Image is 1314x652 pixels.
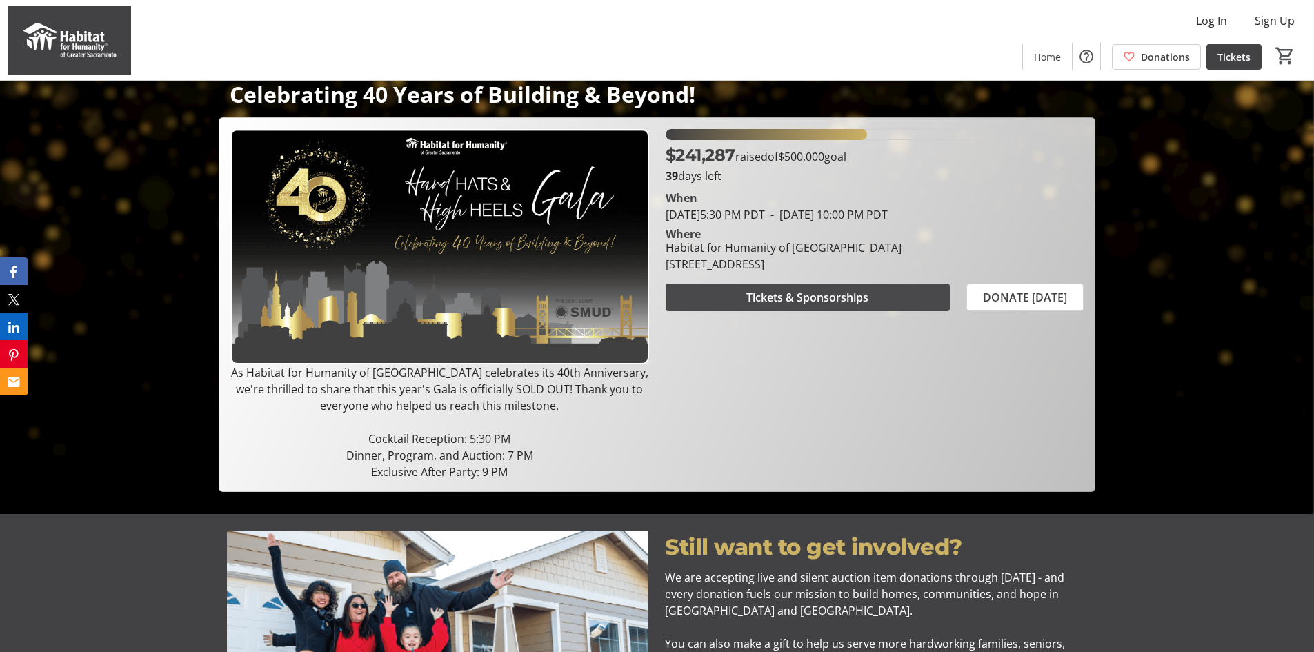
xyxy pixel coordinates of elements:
[666,239,902,256] div: Habitat for Humanity of [GEOGRAPHIC_DATA]
[966,284,1084,311] button: DONATE [DATE]
[230,364,648,414] p: As Habitat for Humanity of [GEOGRAPHIC_DATA] celebrates its 40th Anniversary, we're thrilled to s...
[666,143,846,168] p: raised of goal
[665,533,962,560] strong: Still want to get involved?
[665,570,1064,618] span: We are accepting live and silent auction item donations through [DATE] - and every donation fuels...
[1185,10,1238,32] button: Log In
[1073,43,1100,70] button: Help
[1244,10,1306,32] button: Sign Up
[1273,43,1297,68] button: Cart
[1023,44,1072,70] a: Home
[666,190,697,206] div: When
[746,289,868,306] span: Tickets & Sponsorships
[983,289,1067,306] span: DONATE [DATE]
[1206,44,1262,70] a: Tickets
[666,168,1084,184] p: days left
[1034,50,1061,64] span: Home
[230,431,648,447] p: Cocktail Reception: 5:30 PM
[666,284,950,311] button: Tickets & Sponsorships
[765,207,888,222] span: [DATE] 10:00 PM PDT
[778,149,824,164] span: $500,000
[230,447,648,464] p: Dinner, Program, and Auction: 7 PM
[230,129,648,364] img: Campaign CTA Media Photo
[666,256,902,273] div: [STREET_ADDRESS]
[666,207,765,222] span: [DATE] 5:30 PM PDT
[1217,50,1251,64] span: Tickets
[230,464,648,480] p: Exclusive After Party: 9 PM
[1141,50,1190,64] span: Donations
[666,145,735,165] span: $241,287
[765,207,779,222] span: -
[1255,12,1295,29] span: Sign Up
[8,6,131,75] img: Habitat for Humanity of Greater Sacramento's Logo
[666,168,678,184] span: 39
[666,228,701,239] div: Where
[1112,44,1201,70] a: Donations
[666,129,1084,140] div: 48.257438% of fundraising goal reached
[1196,12,1227,29] span: Log In
[230,82,1084,106] p: Celebrating 40 Years of Building & Beyond!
